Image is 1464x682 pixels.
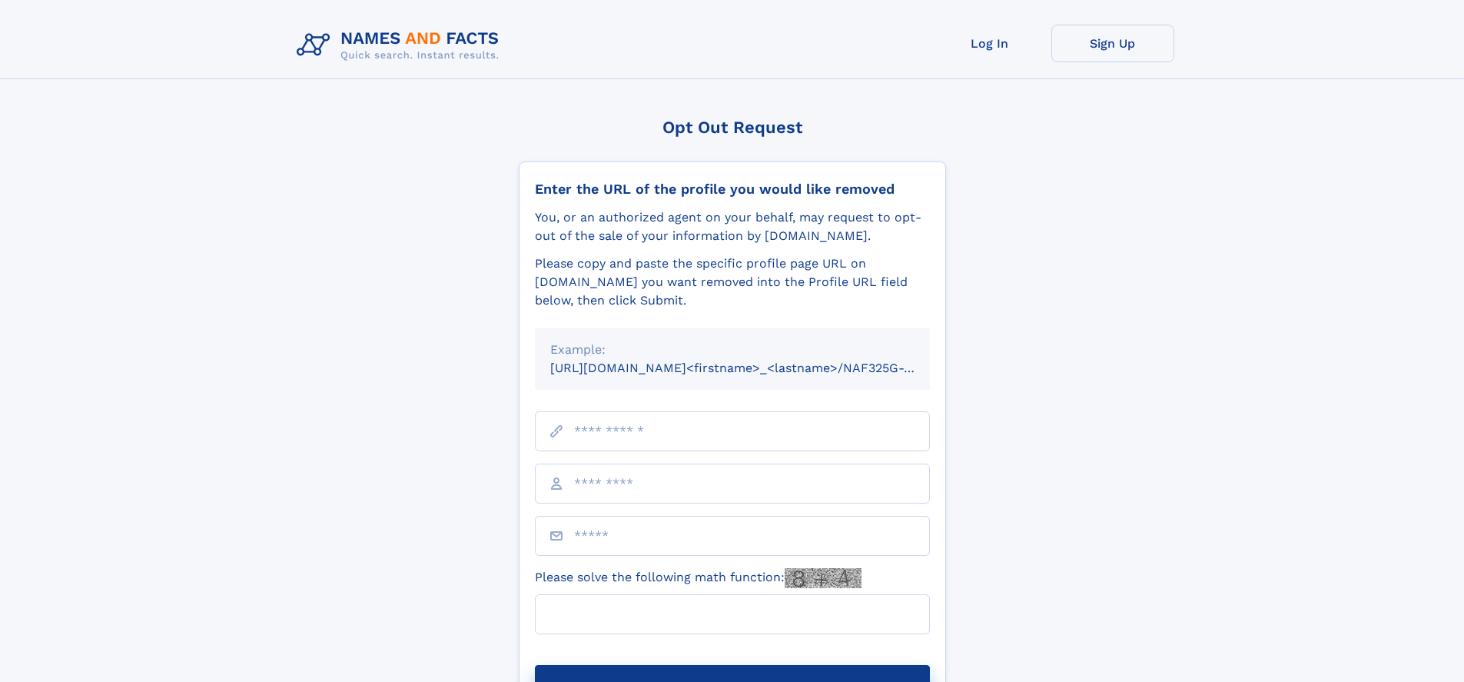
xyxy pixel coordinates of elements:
[535,181,930,198] div: Enter the URL of the profile you would like removed
[1051,25,1174,62] a: Sign Up
[519,118,946,137] div: Opt Out Request
[290,25,512,66] img: Logo Names and Facts
[550,341,915,359] div: Example:
[928,25,1051,62] a: Log In
[535,568,861,588] label: Please solve the following math function:
[550,361,959,375] small: [URL][DOMAIN_NAME]<firstname>_<lastname>/NAF325G-xxxxxxxx
[535,208,930,245] div: You, or an authorized agent on your behalf, may request to opt-out of the sale of your informatio...
[535,255,930,310] div: Please copy and paste the specific profile page URL on [DOMAIN_NAME] you want removed into the Pr...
